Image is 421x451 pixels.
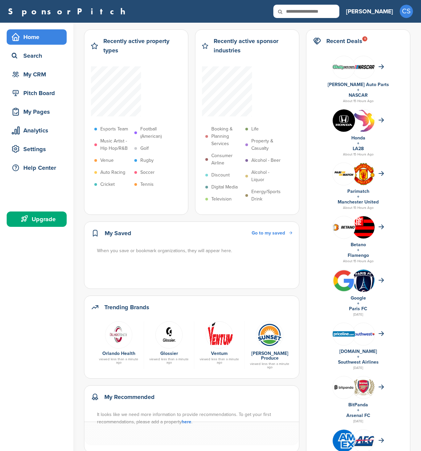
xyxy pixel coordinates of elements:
[10,50,67,62] div: Search
[10,31,67,43] div: Home
[140,181,154,188] p: Tennis
[333,109,355,132] img: Kln5su0v 400x400
[349,306,367,312] a: Paris FC
[333,270,355,292] img: Bwupxdxo 400x400
[214,36,292,55] h2: Recently active sponsor industries
[10,68,67,80] div: My CRM
[10,143,67,155] div: Settings
[351,242,366,248] a: Betano
[155,321,183,349] img: Glossier logo noir
[347,188,369,194] a: Parimatch
[338,359,379,365] a: Southwest Airlines
[333,331,355,337] img: Data
[352,435,375,446] img: Open uri20141112 64162 1t4610c?1415809572
[248,321,291,348] a: Sunse
[198,321,241,348] a: Ventum logo
[333,379,355,396] img: Bitpanda7084
[7,29,67,45] a: Home
[333,170,355,178] img: Screen shot 2018 07 10 at 12.33.29 pm
[140,145,149,152] p: Golf
[7,160,67,175] a: Help Center
[313,205,403,211] div: About 15 Hours Ago
[251,125,259,133] p: Life
[348,253,369,258] a: Flamengo
[251,351,288,361] a: [PERSON_NAME] Produce
[102,351,135,356] a: Orlando Health
[182,419,191,425] a: here
[313,312,403,318] div: [DATE]
[313,365,403,371] div: [DATE]
[251,169,282,183] p: Alcohol - Liquor
[10,124,67,136] div: Analytics
[251,188,282,203] p: Energy/Sports Drink
[357,407,359,413] a: +
[211,183,238,191] p: Digital Media
[346,413,370,418] a: Arsenal FC
[7,211,67,227] a: Upgrade
[7,67,67,82] a: My CRM
[351,135,365,141] a: Honda
[313,258,403,264] div: About 15 Hours Ago
[100,157,114,164] p: Venue
[313,98,403,104] div: About 15 Hours Ago
[348,402,368,408] a: BitPanda
[313,151,403,157] div: About 15 Hours Ago
[326,36,362,46] h2: Recent Deals
[353,146,364,151] a: LA28
[7,48,67,63] a: Search
[206,321,233,349] img: Ventum logo
[105,321,132,349] img: Data
[147,321,191,348] a: Glossier logo noir
[97,247,293,255] div: When you save or bookmark organizations, they will appear here.
[357,354,359,360] a: +
[211,351,228,356] a: Ventum
[362,36,367,41] div: 11
[104,392,155,402] h2: My Recommended
[357,301,359,306] a: +
[100,137,131,152] p: Music Artist - Hip Hop/R&B
[211,125,242,147] p: Booking & Planning Services
[211,152,242,167] p: Consumer Airline
[328,82,389,87] a: [PERSON_NAME] Auto Parts
[352,270,375,296] img: Paris fc logo.svg
[357,194,359,199] a: +
[10,162,67,174] div: Help Center
[352,216,375,244] img: Data?1415807839
[140,157,154,164] p: Rugby
[346,7,393,16] h3: [PERSON_NAME]
[357,247,359,253] a: +
[346,4,393,19] a: [PERSON_NAME]
[7,85,67,101] a: Pitch Board
[248,362,291,369] div: viewed less than a minute ago
[357,87,359,93] a: +
[251,157,281,164] p: Alcohol - Beer
[338,199,379,205] a: Manchester United
[7,141,67,157] a: Settings
[103,36,181,55] h2: Recently active property types
[105,229,131,238] h2: My Saved
[10,213,67,225] div: Upgrade
[97,411,293,426] div: It looks like we need more information to provide recommendations. To get your first recommendati...
[351,295,366,301] a: Google
[256,321,283,349] img: Sunse
[7,123,67,138] a: Analytics
[147,358,191,364] div: viewed less than a minute ago
[160,351,178,356] a: Glossier
[10,87,67,99] div: Pitch Board
[7,104,67,119] a: My Pages
[352,332,375,336] img: Southwest airlines logo 2014.svg
[352,65,375,69] img: 7569886e 0a8b 4460 bc64 d028672dde70
[140,169,155,176] p: Soccer
[211,195,232,203] p: Television
[97,321,140,348] a: Data
[352,163,375,185] img: Open uri20141112 64162 1lb1st5?1415809441
[100,181,115,188] p: Cricket
[252,230,292,237] a: Go to my saved
[352,109,375,149] img: La 2028 olympics logo
[349,92,368,98] a: NASCAR
[333,223,355,231] img: Betano
[140,125,171,140] p: Football (American)
[339,349,377,354] a: [DOMAIN_NAME]
[100,169,125,176] p: Auto Racing
[97,358,140,364] div: viewed less than a minute ago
